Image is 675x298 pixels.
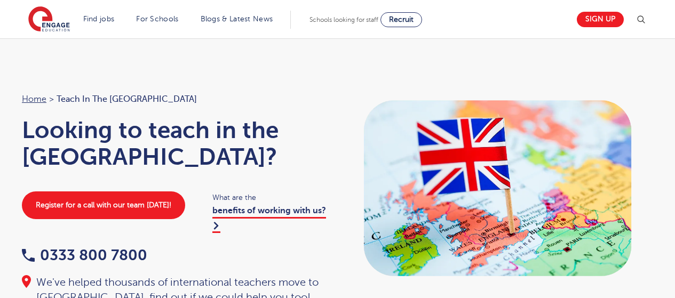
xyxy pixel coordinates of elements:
a: Home [22,94,46,104]
a: benefits of working with us? [212,206,326,232]
nav: breadcrumb [22,92,327,106]
span: What are the [212,191,327,204]
span: Schools looking for staff [309,16,378,23]
span: Recruit [389,15,414,23]
a: 0333 800 7800 [22,247,147,263]
a: For Schools [136,15,178,23]
h1: Looking to teach in the [GEOGRAPHIC_DATA]? [22,117,327,170]
img: Engage Education [28,6,70,33]
a: Blogs & Latest News [201,15,273,23]
a: Register for a call with our team [DATE]! [22,191,185,219]
span: > [49,94,54,104]
span: Teach in the [GEOGRAPHIC_DATA] [57,92,197,106]
a: Sign up [577,12,624,27]
a: Find jobs [83,15,115,23]
a: Recruit [380,12,422,27]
